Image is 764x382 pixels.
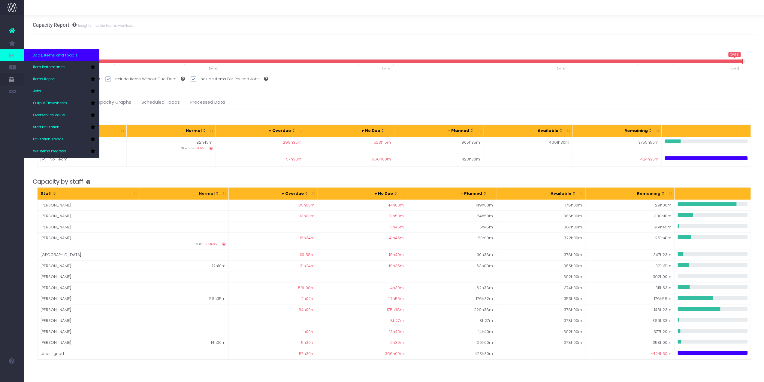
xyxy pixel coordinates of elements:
span: [DATE] [728,52,741,57]
div: Available [486,128,563,134]
span: 105h00m [297,202,315,208]
th: + Overdue: activate to sort column ascending [229,188,318,200]
td: [PERSON_NAME] [38,200,140,211]
span: 31h24m [300,263,315,269]
td: 176h32m [407,293,496,304]
span: 41h45m [389,235,404,241]
span: 68h45m [180,146,213,151]
th: Available: activate to sort column ascending [496,188,585,200]
span: WIP Items Progress [33,149,66,154]
td: [GEOGRAPHIC_DATA] [38,249,140,260]
span: 54h00m [299,307,315,313]
a: Staff Utilisation [24,121,99,133]
th: = Planned: activate to sort column ascending [407,188,496,200]
td: 8h27m [407,315,496,326]
span: Items Report [33,77,55,82]
span: 57h30m [286,156,302,162]
a: Processed Data [190,96,225,109]
span: Item Performance [33,65,65,70]
td: 261h41m [585,232,675,249]
td: 378h00m [496,249,585,260]
td: 178h00m [496,200,585,211]
a: Items Report [24,73,99,85]
span: 12h10m [212,263,225,269]
div: Available [499,191,576,197]
span: 82h45m [196,139,213,145]
span: 58h08m [298,285,315,291]
td: [PERSON_NAME] [38,326,140,337]
span: 14h00m [211,340,225,346]
td: 4661h30m [483,137,572,154]
span: 366h00m [385,351,404,357]
a: Overservice Value [24,109,99,121]
h4: Capacity by staff [33,178,756,185]
td: 377h20m [585,326,675,337]
td: 353h30m [496,293,585,304]
td: 5h45m [407,222,496,233]
span: 71h50m [389,213,404,219]
th: Remaining: activate to sort column ascending [585,188,675,200]
td: [PERSON_NAME] [38,232,140,249]
div: Staff [41,191,130,197]
td: 385h00m [496,260,585,271]
td: 300h10m [585,210,675,222]
span: 19h40m [389,252,404,258]
span: 18h34m [300,235,315,241]
th: Normal: activate to sort column ascending [127,125,216,137]
div: + No Due [321,191,398,197]
td: [PERSON_NAME] [38,337,140,348]
td: 392h00m [496,271,585,282]
div: + Overdue [219,128,296,134]
td: 20h00m [407,337,496,348]
td: 392h00m [496,326,585,337]
span: 0h30m [390,340,404,346]
td: 367h30m [496,222,585,233]
span: + 14h00m [206,242,225,246]
span: Utilisation Trends [33,137,64,142]
div: Normal [142,191,219,197]
td: 369h33m [585,315,675,326]
span: 10h58m [300,252,315,258]
label: No Team [41,156,123,162]
span: [DATE] [556,67,566,70]
td: Unassigned [38,348,140,359]
td: 378h00m [496,337,585,348]
td: 62h38m [407,282,496,293]
td: [PERSON_NAME] [38,271,140,282]
td: 378h00m [496,304,585,315]
span: [DATE] [208,67,218,70]
span: Overservice Value [33,113,65,118]
span: 299h35m [283,139,302,145]
div: Normal [130,128,207,134]
span: 8h27m [390,318,404,324]
span: Jobs [33,89,41,94]
span: 56h35m [209,296,225,302]
span: 175h38m [387,307,404,313]
th: = Planned: activate to sort column ascending [394,125,483,137]
h3: Capacity Report [33,22,133,28]
th: + No Due: activate to sort column ascending [318,188,407,200]
td: 84h50m [407,210,496,222]
th: Normal: activate to sort column ascending [139,188,228,200]
span: [DATE] [729,67,740,70]
a: Utilisation Trends [24,133,99,145]
a: Jobs [24,85,99,97]
span: 117h55m [388,296,404,302]
span: 366h00m [372,156,391,162]
td: 378h00m [496,315,585,326]
small: Insights into the team's workload [77,22,133,28]
span: 19h35m [389,263,404,269]
td: -424h30m [585,348,675,359]
label: Include Items Without Due Date [105,76,185,82]
div: = Planned [410,191,487,197]
span: 523h15m [374,139,391,145]
div: Remaining [575,128,652,134]
a: Item Performance [24,61,99,73]
td: 63h09m [407,260,496,271]
td: 311h53m [585,282,675,293]
span: 4h30m [390,285,404,291]
td: 148h23m [585,304,675,315]
span: [DATE] [381,67,391,70]
td: [PERSON_NAME] [38,282,140,293]
span: Output Timesheets [33,101,67,106]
